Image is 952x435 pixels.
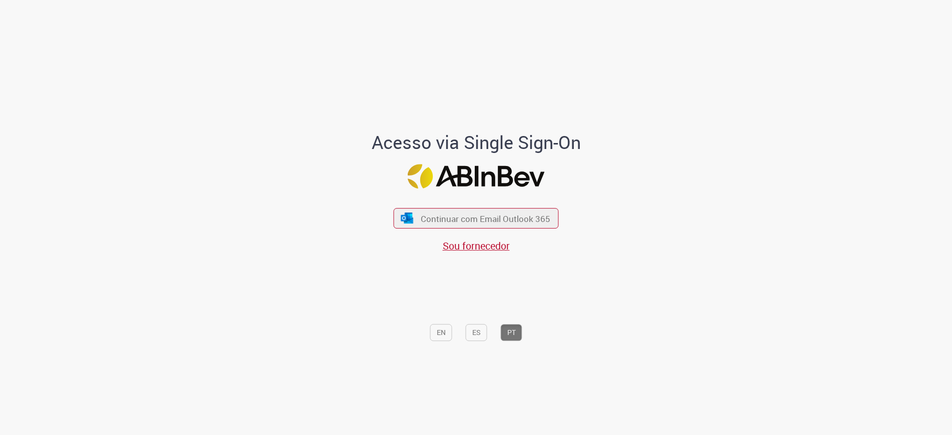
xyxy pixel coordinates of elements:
button: EN [430,324,452,341]
button: PT [501,324,522,341]
h1: Acesso via Single Sign-On [337,132,615,152]
img: Logo ABInBev [408,164,545,189]
button: ES [466,324,487,341]
img: ícone Azure/Microsoft 360 [400,212,414,223]
button: ícone Azure/Microsoft 360 Continuar com Email Outlook 365 [394,208,559,228]
span: Continuar com Email Outlook 365 [421,212,550,224]
a: Sou fornecedor [443,239,510,252]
